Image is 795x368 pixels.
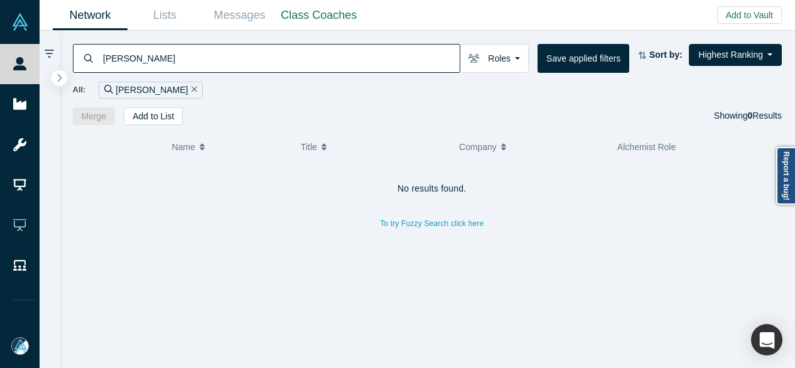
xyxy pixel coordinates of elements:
[371,215,492,232] button: To try Fuzzy Search click here
[277,1,361,30] a: Class Coaches
[202,1,277,30] a: Messages
[73,107,116,125] button: Merge
[171,134,288,160] button: Name
[102,43,460,73] input: Search by name, title, company, summary, expertise, investment criteria or topics of focus
[459,134,604,160] button: Company
[459,134,497,160] span: Company
[776,147,795,205] a: Report a bug!
[99,82,203,99] div: [PERSON_NAME]
[301,134,446,160] button: Title
[617,142,676,152] span: Alchemist Role
[748,111,753,121] strong: 0
[717,6,782,24] button: Add to Vault
[171,134,195,160] span: Name
[127,1,202,30] a: Lists
[188,83,197,97] button: Remove Filter
[538,44,629,73] button: Save applied filters
[73,183,792,194] h4: No results found.
[748,111,782,121] span: Results
[460,44,529,73] button: Roles
[689,44,782,66] button: Highest Ranking
[73,84,86,96] span: All:
[301,134,317,160] span: Title
[649,50,683,60] strong: Sort by:
[11,337,29,355] img: Mia Scott's Account
[53,1,127,30] a: Network
[11,13,29,31] img: Alchemist Vault Logo
[714,107,782,125] div: Showing
[124,107,183,125] button: Add to List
